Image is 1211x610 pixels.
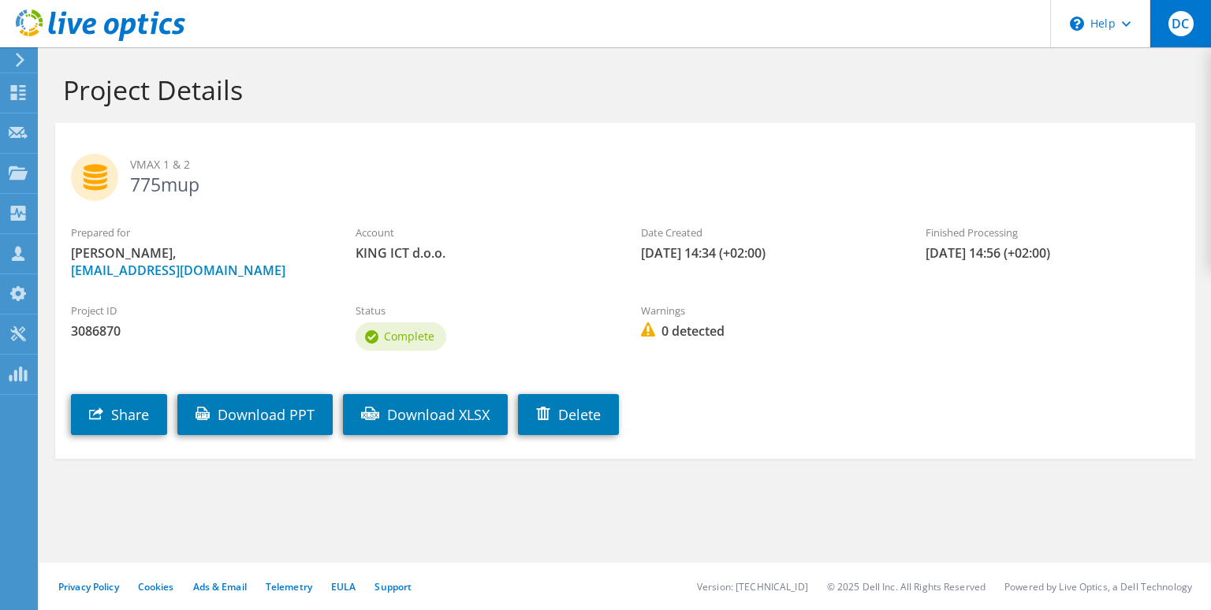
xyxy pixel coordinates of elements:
span: 0 detected [641,322,894,340]
a: Share [71,394,167,435]
li: © 2025 Dell Inc. All Rights Reserved [827,580,986,593]
span: KING ICT d.o.o. [356,244,609,262]
a: [EMAIL_ADDRESS][DOMAIN_NAME] [71,262,285,279]
a: Privacy Policy [58,580,119,593]
a: Telemetry [266,580,312,593]
span: [PERSON_NAME], [71,244,324,279]
label: Date Created [641,225,894,240]
h2: 775mup [71,154,1179,193]
span: 3086870 [71,322,324,340]
span: [DATE] 14:56 (+02:00) [926,244,1179,262]
span: DC [1168,11,1194,36]
label: Account [356,225,609,240]
a: Ads & Email [193,580,247,593]
label: Finished Processing [926,225,1179,240]
a: Download PPT [177,394,333,435]
li: Powered by Live Optics, a Dell Technology [1004,580,1192,593]
a: Support [374,580,412,593]
span: [DATE] 14:34 (+02:00) [641,244,894,262]
span: VMAX 1 & 2 [130,156,1179,173]
label: Prepared for [71,225,324,240]
a: Delete [518,394,619,435]
label: Status [356,303,609,318]
a: Download XLSX [343,394,508,435]
li: Version: [TECHNICAL_ID] [697,580,808,593]
label: Project ID [71,303,324,318]
a: Cookies [138,580,174,593]
a: EULA [331,580,356,593]
label: Warnings [641,303,894,318]
h1: Project Details [63,73,1179,106]
span: Complete [384,329,434,344]
svg: \n [1070,17,1084,31]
